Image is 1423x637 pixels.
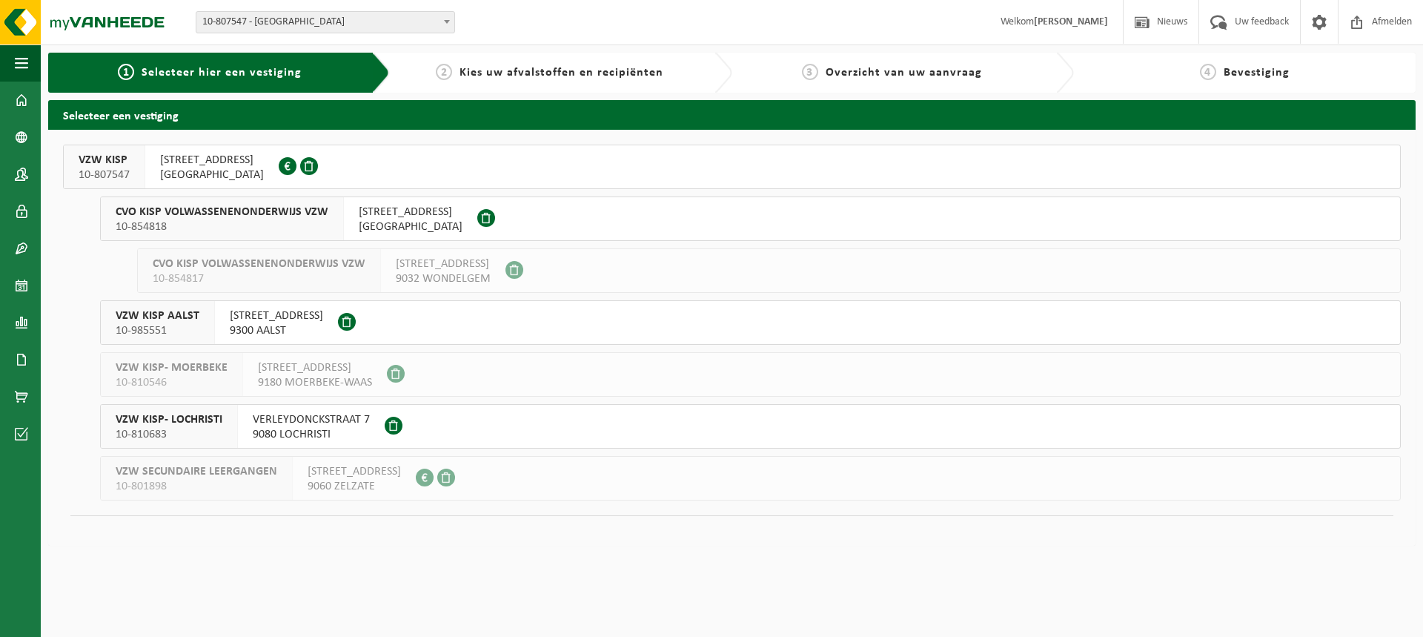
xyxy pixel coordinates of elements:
[436,64,452,80] span: 2
[258,360,372,375] span: [STREET_ADDRESS]
[116,479,277,494] span: 10-801898
[116,323,199,338] span: 10-985551
[116,220,328,234] span: 10-854818
[230,323,323,338] span: 9300 AALST
[160,168,264,182] span: [GEOGRAPHIC_DATA]
[253,427,370,442] span: 9080 LOCHRISTI
[100,404,1401,449] button: VZW KISP- LOCHRISTI 10-810683 VERLEYDONCKSTRAAT 79080 LOCHRISTI
[79,153,130,168] span: VZW KISP
[160,153,264,168] span: [STREET_ADDRESS]
[142,67,302,79] span: Selecteer hier een vestiging
[1034,16,1108,27] strong: [PERSON_NAME]
[48,100,1416,129] h2: Selecteer een vestiging
[116,464,277,479] span: VZW SECUNDAIRE LEERGANGEN
[153,271,365,286] span: 10-854817
[359,220,462,234] span: [GEOGRAPHIC_DATA]
[196,11,455,33] span: 10-807547 - VZW KISP - MARIAKERKE
[258,375,372,390] span: 9180 MOERBEKE-WAAS
[1224,67,1290,79] span: Bevestiging
[308,464,401,479] span: [STREET_ADDRESS]
[116,427,222,442] span: 10-810683
[230,308,323,323] span: [STREET_ADDRESS]
[802,64,818,80] span: 3
[100,300,1401,345] button: VZW KISP AALST 10-985551 [STREET_ADDRESS]9300 AALST
[1200,64,1216,80] span: 4
[116,412,222,427] span: VZW KISP- LOCHRISTI
[116,205,328,220] span: CVO KISP VOLWASSENENONDERWIJS VZW
[116,375,228,390] span: 10-810546
[116,360,228,375] span: VZW KISP- MOERBEKE
[79,168,130,182] span: 10-807547
[396,257,491,271] span: [STREET_ADDRESS]
[359,205,462,220] span: [STREET_ADDRESS]
[100,197,1401,241] button: CVO KISP VOLWASSENENONDERWIJS VZW 10-854818 [STREET_ADDRESS][GEOGRAPHIC_DATA]
[118,64,134,80] span: 1
[153,257,365,271] span: CVO KISP VOLWASSENENONDERWIJS VZW
[116,308,199,323] span: VZW KISP AALST
[63,145,1401,189] button: VZW KISP 10-807547 [STREET_ADDRESS][GEOGRAPHIC_DATA]
[396,271,491,286] span: 9032 WONDELGEM
[460,67,663,79] span: Kies uw afvalstoffen en recipiënten
[826,67,982,79] span: Overzicht van uw aanvraag
[308,479,401,494] span: 9060 ZELZATE
[253,412,370,427] span: VERLEYDONCKSTRAAT 7
[196,12,454,33] span: 10-807547 - VZW KISP - MARIAKERKE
